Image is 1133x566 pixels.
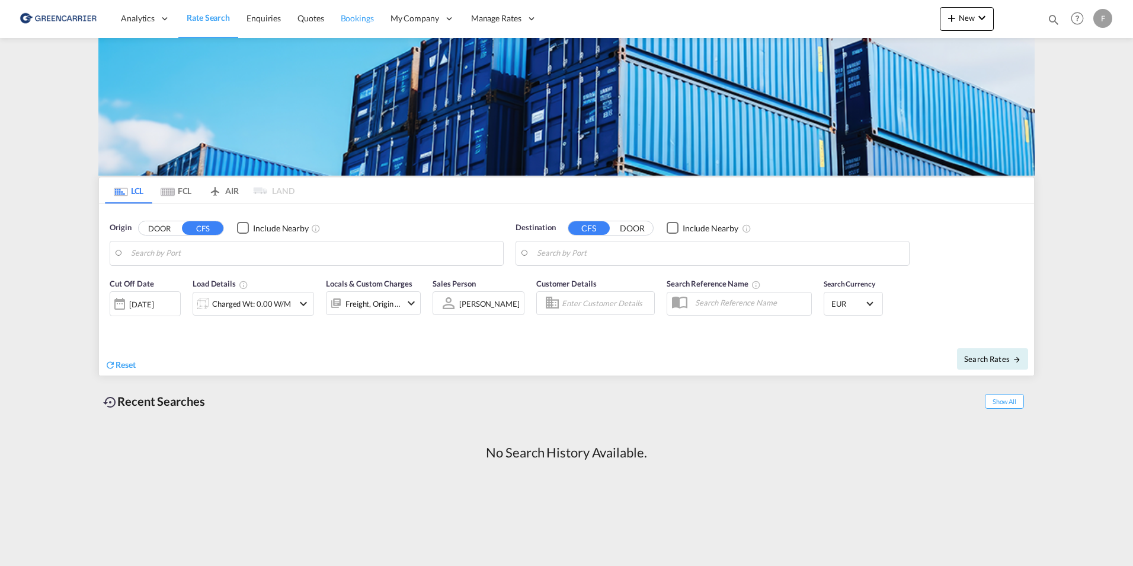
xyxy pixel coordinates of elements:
[110,291,181,316] div: [DATE]
[182,221,223,235] button: CFS
[152,177,200,203] md-tab-item: FCL
[103,395,117,409] md-icon: icon-backup-restore
[326,291,421,315] div: Freight Origin Destinationicon-chevron-down
[297,13,324,23] span: Quotes
[311,224,321,233] md-icon: Unchecked: Ignores neighbouring ports when fetching rates.Checked : Includes neighbouring ports w...
[105,359,136,372] div: icon-refreshReset
[110,279,154,288] span: Cut Off Date
[667,222,738,234] md-checkbox: Checkbox No Ink
[139,221,180,235] button: DOOR
[985,394,1024,409] span: Show All
[742,224,751,233] md-icon: Unchecked: Ignores neighbouring ports when fetching rates.Checked : Includes neighbouring ports w...
[18,5,98,32] img: 176147708aff11ef8735f72d97dca5a8.png
[471,12,521,24] span: Manage Rates
[486,444,646,462] div: No Search History Available.
[1047,13,1060,26] md-icon: icon-magnify
[667,279,761,288] span: Search Reference Name
[830,295,876,312] md-select: Select Currency: € EUREuro
[237,222,309,234] md-checkbox: Checkbox No Ink
[212,295,291,312] div: Charged Wt: 0.00 W/M
[193,279,248,288] span: Load Details
[98,38,1035,176] img: GreenCarrierFCL_LCL.png
[433,279,476,288] span: Sales Person
[239,280,248,290] md-icon: Chargeable Weight
[110,315,119,331] md-datepicker: Select
[247,13,281,23] span: Enquiries
[121,12,155,24] span: Analytics
[537,244,903,262] input: Search by Port
[200,177,247,203] md-tab-item: AIR
[193,292,314,316] div: Charged Wt: 0.00 W/Micon-chevron-down
[105,360,116,370] md-icon: icon-refresh
[945,11,959,25] md-icon: icon-plus 400-fg
[689,294,811,311] input: Search Reference Name
[824,279,875,288] span: Search Currency
[116,360,136,370] span: Reset
[296,297,311,311] md-icon: icon-chevron-down
[129,299,153,310] div: [DATE]
[945,13,989,23] span: New
[98,388,210,415] div: Recent Searches
[341,13,374,23] span: Bookings
[459,299,520,309] div: [PERSON_NAME]
[99,204,1034,376] div: Origin DOOR CFS Checkbox No InkUnchecked: Ignores neighbouring ports when fetching rates.Checked ...
[1047,13,1060,31] div: icon-magnify
[458,295,521,312] md-select: Sales Person: Fredrik Strandberg
[208,184,222,193] md-icon: icon-airplane
[404,296,418,310] md-icon: icon-chevron-down
[568,221,610,235] button: CFS
[1067,8,1093,30] div: Help
[975,11,989,25] md-icon: icon-chevron-down
[1067,8,1087,28] span: Help
[751,280,761,290] md-icon: Your search will be saved by the below given name
[831,298,865,309] span: EUR
[1013,355,1021,364] md-icon: icon-arrow-right
[940,7,994,31] button: icon-plus 400-fgNewicon-chevron-down
[516,222,556,234] span: Destination
[964,354,1021,364] span: Search Rates
[562,294,651,312] input: Enter Customer Details
[253,222,309,234] div: Include Nearby
[131,244,497,262] input: Search by Port
[612,221,653,235] button: DOOR
[1093,9,1112,28] div: F
[536,279,596,288] span: Customer Details
[187,12,230,23] span: Rate Search
[105,177,295,203] md-pagination-wrapper: Use the left and right arrow keys to navigate between tabs
[957,348,1028,370] button: Search Ratesicon-arrow-right
[110,222,131,234] span: Origin
[326,279,412,288] span: Locals & Custom Charges
[105,177,152,203] md-tab-item: LCL
[683,222,738,234] div: Include Nearby
[391,12,439,24] span: My Company
[345,295,401,312] div: Freight Origin Destination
